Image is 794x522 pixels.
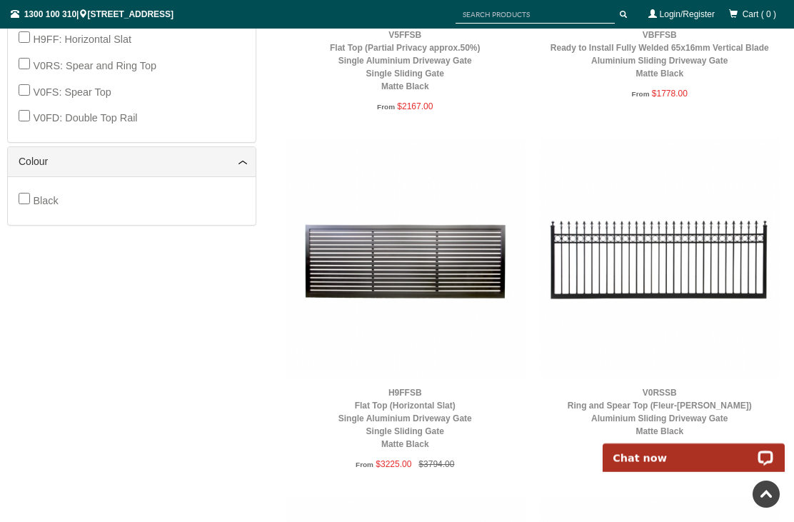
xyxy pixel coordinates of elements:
span: From [632,90,650,98]
span: $2167.00 [397,101,433,111]
span: From [377,103,395,111]
span: $1778.00 [652,89,688,99]
input: SEARCH PRODUCTS [456,6,615,24]
span: $3794.00 [411,459,454,469]
span: V0FS: Spear Top [33,86,111,98]
a: VBFFSBReady to Install Fully Welded 65x16mm Vertical BladeAluminium Sliding Driveway GateMatte Black [551,30,769,79]
iframe: LiveChat chat widget [593,427,794,472]
img: V0RSSB - Ring and Spear Top (Fleur-de-lis) - Aluminium Sliding Driveway Gate - Matte Black - Gate... [540,139,780,379]
span: $3225.00 [376,459,411,469]
a: Login/Register [660,9,715,19]
span: From [356,461,373,468]
img: H9FFSB - Flat Top (Horizontal Slat) - Single Aluminium Driveway Gate - Single Sliding Gate - Matt... [285,139,526,379]
span: V0RS: Spear and Ring Top [33,60,156,71]
a: Colour [19,154,245,169]
a: H9FFSBFlat Top (Horizontal Slat)Single Aluminium Driveway GateSingle Sliding GateMatte Black [338,388,472,449]
span: V0FD: Double Top Rail [33,112,137,124]
a: 1300 100 310 [24,9,76,19]
span: Black [33,195,58,206]
span: H9FF: Horizontal Slat [33,34,131,45]
span: Cart ( 0 ) [743,9,776,19]
a: V0RSSBRing and Spear Top (Fleur-[PERSON_NAME])Aluminium Sliding Driveway GateMatte Black [568,388,752,436]
a: V5FFSBFlat Top (Partial Privacy approx.50%)Single Aluminium Driveway GateSingle Sliding GateMatte... [330,30,481,91]
span: | [STREET_ADDRESS] [11,9,174,19]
